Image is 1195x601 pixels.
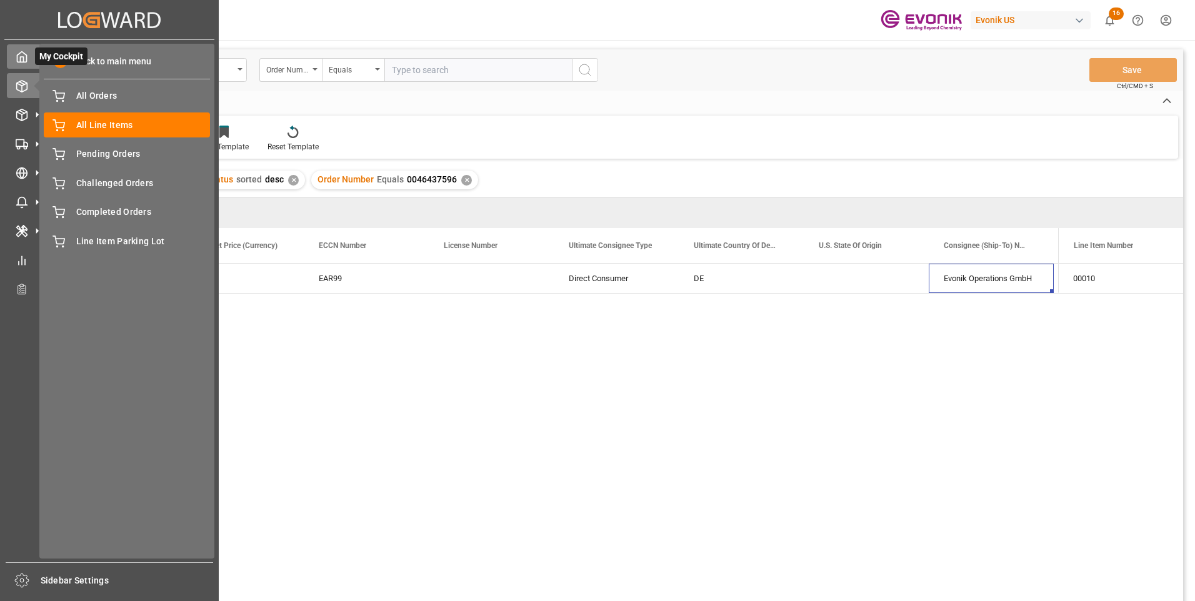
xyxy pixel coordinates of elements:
[1089,58,1177,82] button: Save
[971,8,1096,32] button: Evonik US
[76,119,211,132] span: All Line Items
[179,264,304,293] div: USD
[944,241,1027,250] span: Consignee (Ship-To) Name
[329,61,371,76] div: Equals
[44,200,210,224] a: Completed Orders
[35,47,87,65] span: My Cockpit
[44,171,210,195] a: Challenged Orders
[44,112,210,137] a: All Line Items
[572,58,598,82] button: search button
[1096,6,1124,34] button: show 16 new notifications
[377,174,404,184] span: Equals
[1058,264,1183,294] div: Press SPACE to select this row.
[322,58,384,82] button: open menu
[194,241,277,250] span: Item Net Price (Currency)
[288,175,299,186] div: ✕
[554,264,679,293] div: Direct Consumer
[694,241,777,250] span: Ultimate Country Of Destination
[76,206,211,219] span: Completed Orders
[819,241,882,250] span: U.S. State Of Origin
[971,11,1091,29] div: Evonik US
[41,574,214,587] span: Sidebar Settings
[44,84,210,108] a: All Orders
[1117,81,1153,91] span: Ctrl/CMD + S
[929,264,1054,293] div: Evonik Operations GmbH
[44,229,210,253] a: Line Item Parking Lot
[7,44,212,69] a: My CockpitMy Cockpit
[267,141,319,152] div: Reset Template
[76,235,211,248] span: Line Item Parking Lot
[265,174,284,184] span: desc
[319,264,414,293] div: EAR99
[7,277,212,301] a: Transport Planner
[67,55,151,68] span: Back to main menu
[259,58,322,82] button: open menu
[569,241,652,250] span: Ultimate Consignee Type
[461,175,472,186] div: ✕
[317,174,374,184] span: Order Number
[236,174,262,184] span: sorted
[444,241,497,250] span: License Number
[199,141,249,152] div: Save Template
[384,58,572,82] input: Type to search
[407,174,457,184] span: 0046437596
[44,142,210,166] a: Pending Orders
[1124,6,1152,34] button: Help Center
[1058,264,1183,293] div: 00010
[76,89,211,102] span: All Orders
[1074,241,1133,250] span: Line Item Number
[679,264,804,293] div: DE
[266,61,309,76] div: Order Number
[76,147,211,161] span: Pending Orders
[319,241,366,250] span: ECCN Number
[881,9,962,31] img: Evonik-brand-mark-Deep-Purple-RGB.jpeg_1700498283.jpeg
[1109,7,1124,20] span: 16
[76,177,211,190] span: Challenged Orders
[7,247,212,272] a: My Reports
[1054,264,1179,293] div: [PERSON_NAME]-Strasse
